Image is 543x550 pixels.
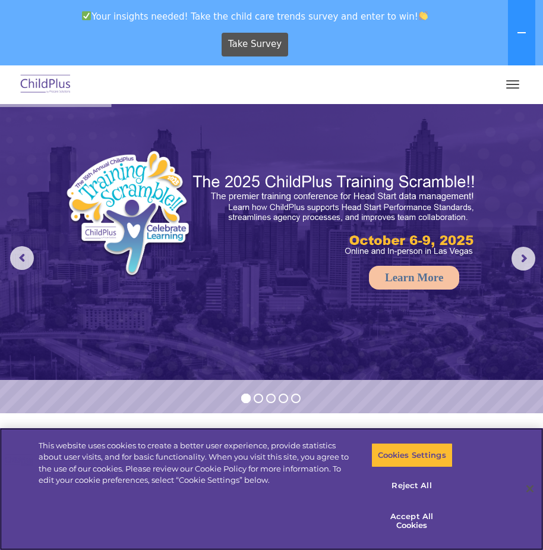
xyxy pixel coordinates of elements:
a: Take Survey [222,33,289,56]
button: Close [517,476,543,502]
button: Cookies Settings [371,443,453,468]
span: Take Survey [228,34,282,55]
img: ChildPlus by Procare Solutions [18,71,74,99]
button: Accept All Cookies [371,504,453,538]
img: 👏 [419,11,428,20]
div: This website uses cookies to create a better user experience, provide statistics about user visit... [39,440,355,486]
button: Reject All [371,473,453,498]
a: Learn More [369,266,459,290]
span: Your insights needed! Take the child care trends survey and enter to win! [5,5,506,28]
img: ✅ [82,11,91,20]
